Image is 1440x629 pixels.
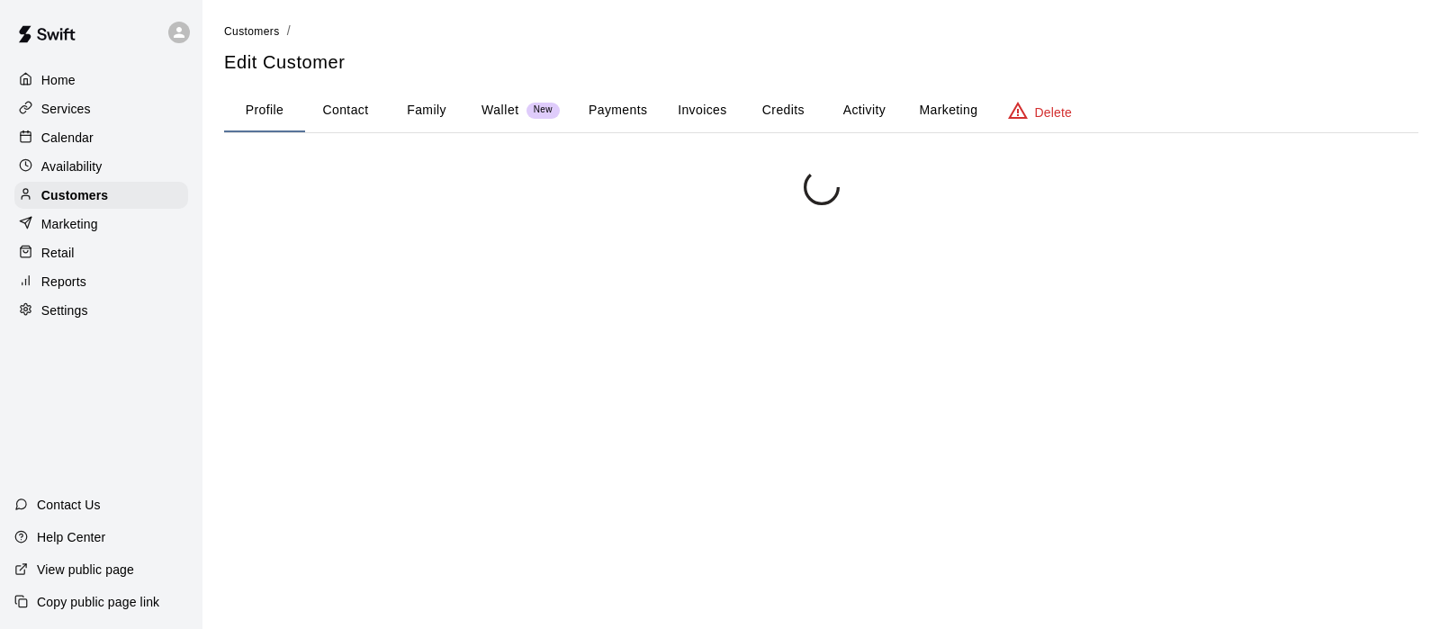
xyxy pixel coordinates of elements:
p: Delete [1035,103,1072,121]
button: Marketing [904,89,992,132]
p: Settings [41,301,88,319]
button: Contact [305,89,386,132]
nav: breadcrumb [224,22,1418,41]
a: Marketing [14,211,188,238]
p: Reports [41,273,86,291]
div: basic tabs example [224,89,1418,132]
p: Services [41,100,91,118]
a: Customers [224,23,280,38]
button: Family [386,89,467,132]
a: Reports [14,268,188,295]
span: Customers [224,25,280,38]
a: Home [14,67,188,94]
button: Credits [742,89,823,132]
a: Retail [14,239,188,266]
p: Customers [41,186,108,204]
a: Services [14,95,188,122]
h5: Edit Customer [224,50,1418,75]
button: Profile [224,89,305,132]
a: Calendar [14,124,188,151]
p: Calendar [41,129,94,147]
li: / [287,22,291,40]
p: Marketing [41,215,98,233]
p: Retail [41,244,75,262]
p: Home [41,71,76,89]
span: New [526,104,560,116]
p: View public page [37,561,134,579]
a: Settings [14,297,188,324]
p: Wallet [481,101,519,120]
p: Help Center [37,528,105,546]
a: Availability [14,153,188,180]
p: Copy public page link [37,593,159,611]
button: Payments [574,89,661,132]
a: Customers [14,182,188,209]
p: Availability [41,157,103,175]
p: Contact Us [37,496,101,514]
button: Activity [823,89,904,132]
button: Invoices [661,89,742,132]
